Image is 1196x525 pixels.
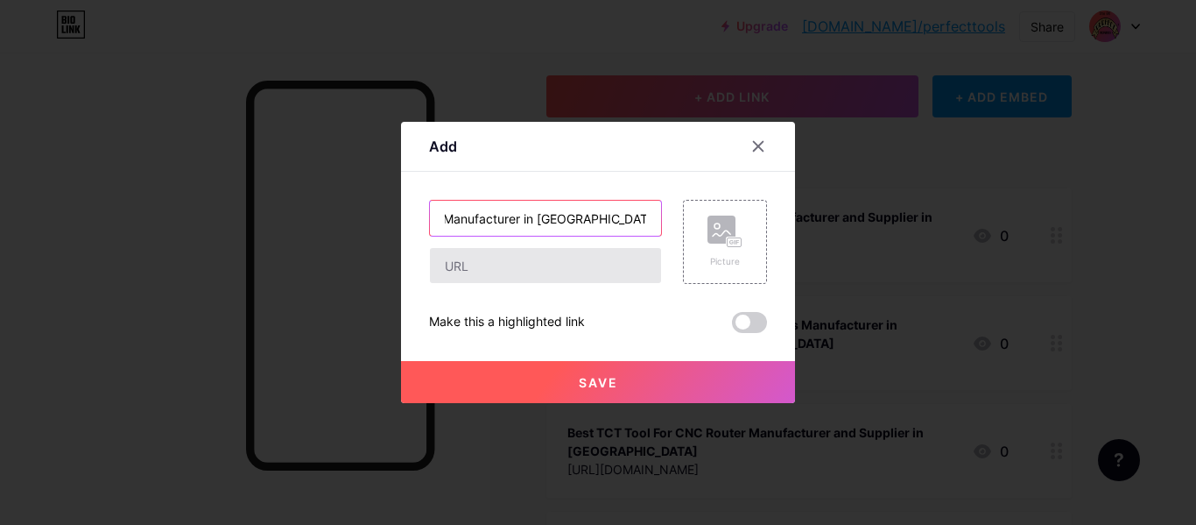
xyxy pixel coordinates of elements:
div: Picture [707,255,742,268]
div: Add [429,136,457,157]
button: Save [401,361,795,403]
div: Make this a highlighted link [429,312,585,333]
input: URL [430,248,661,283]
input: Title [430,201,661,236]
span: Save [579,375,618,390]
